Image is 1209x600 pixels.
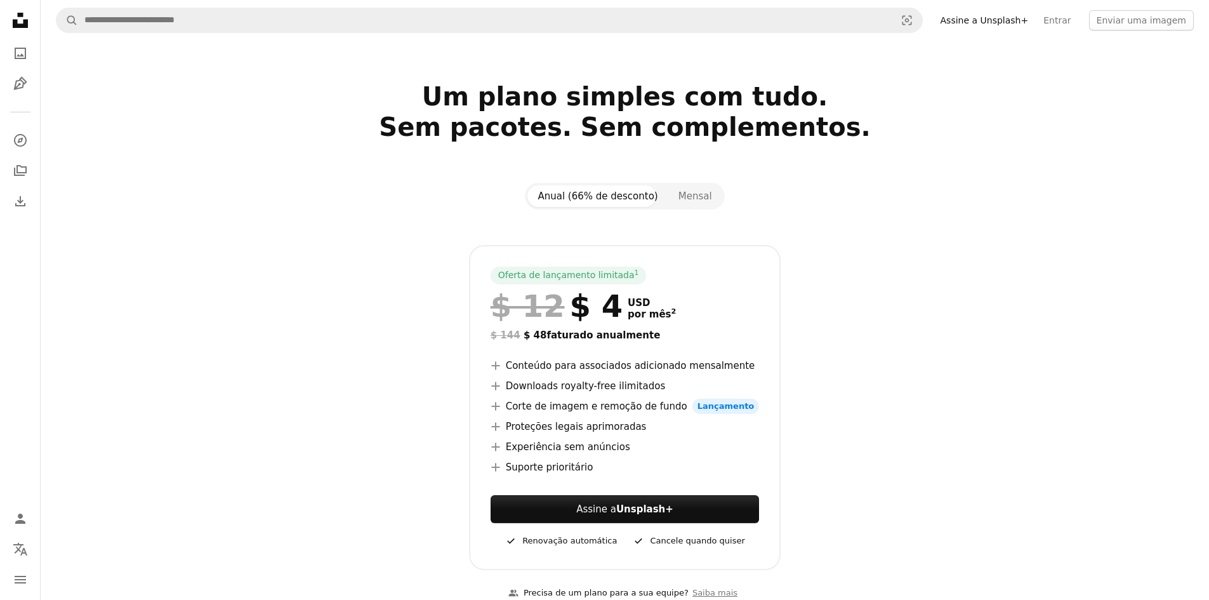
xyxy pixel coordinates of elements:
[8,567,33,592] button: Menu
[216,81,1034,173] h2: Um plano simples com tudo. Sem pacotes. Sem complementos.
[508,587,689,600] div: Precisa de um plano para a sua equipe?
[8,506,33,531] a: Entrar / Cadastrar-se
[505,533,617,549] div: Renovação automática
[8,71,33,97] a: Ilustrações
[933,10,1036,30] a: Assine a Unsplash+
[632,269,642,282] a: 1
[8,537,33,562] button: Idioma
[491,358,760,373] li: Conteúdo para associados adicionado mensalmente
[692,399,760,414] span: Lançamento
[669,309,679,320] a: 2
[671,307,677,316] sup: 2
[616,503,673,515] strong: Unsplash+
[635,269,639,276] sup: 1
[8,128,33,153] a: Explorar
[56,8,923,33] form: Pesquise conteúdo visual em todo o site
[632,533,744,549] div: Cancele quando quiser
[491,460,760,475] li: Suporte prioritário
[1036,10,1078,30] a: Entrar
[628,309,676,320] span: por mês
[491,399,760,414] li: Corte de imagem e remoção de fundo
[491,419,760,434] li: Proteções legais aprimoradas
[56,8,78,32] button: Pesquise na Unsplash
[491,378,760,394] li: Downloads royalty-free ilimitados
[628,297,676,309] span: USD
[668,185,722,207] button: Mensal
[491,290,565,323] span: $ 12
[491,267,647,284] div: Oferta de lançamento limitada
[527,185,668,207] button: Anual (66% de desconto)
[491,290,623,323] div: $ 4
[491,330,520,341] span: $ 144
[8,8,33,36] a: Início — Unsplash
[491,439,760,455] li: Experiência sem anúncios
[892,8,922,32] button: Pesquisa visual
[8,158,33,183] a: Coleções
[491,495,760,523] button: Assine aUnsplash+
[491,328,760,343] div: $ 48 faturado anualmente
[8,189,33,214] a: Histórico de downloads
[1089,10,1194,30] button: Enviar uma imagem
[8,41,33,66] a: Fotos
